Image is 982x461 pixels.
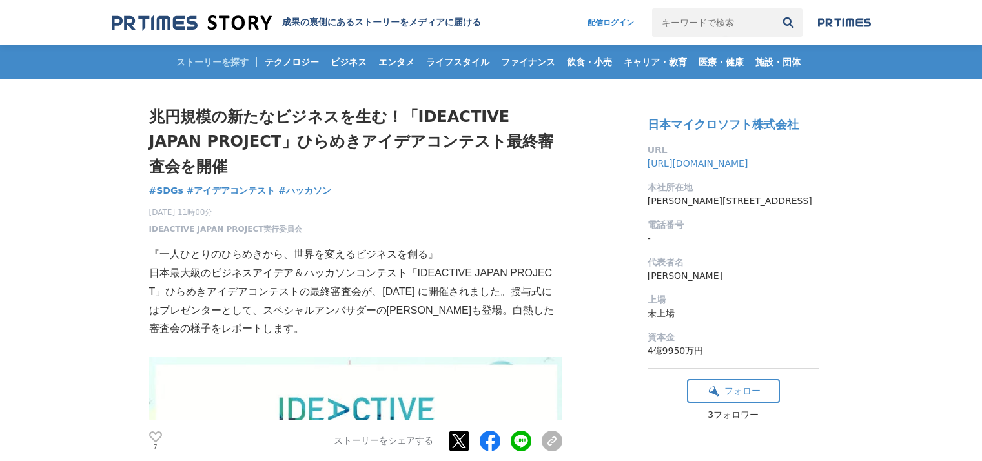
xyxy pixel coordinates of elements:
span: [DATE] 11時00分 [149,207,303,218]
span: 施設・団体 [750,56,806,68]
p: 7 [149,444,162,450]
img: 成果の裏側にあるストーリーをメディアに届ける [112,14,272,32]
a: エンタメ [373,45,420,79]
a: [URL][DOMAIN_NAME] [648,158,748,169]
dd: - [648,232,819,245]
dt: 資本金 [648,331,819,344]
input: キーワードで検索 [652,8,774,37]
span: テクノロジー [260,56,324,68]
a: #ハッカソン [278,184,331,198]
span: #ハッカソン [278,185,331,196]
a: ビジネス [325,45,372,79]
dt: URL [648,143,819,157]
span: 医療・健康 [693,56,749,68]
span: 飲食・小売 [562,56,617,68]
dd: 未上場 [648,307,819,320]
h1: 兆円規模の新たなビジネスを生む！「IDEACTIVE JAPAN PROJECT」ひらめきアイデアコンテスト最終審査会を開催 [149,105,562,179]
dt: 上場 [648,293,819,307]
a: 日本マイクロソフト株式会社 [648,118,799,131]
a: 飲食・小売 [562,45,617,79]
span: #アイデアコンテスト [187,185,276,196]
div: 3フォロワー [687,409,780,421]
a: キャリア・教育 [619,45,692,79]
dd: [PERSON_NAME][STREET_ADDRESS] [648,194,819,208]
dt: 代表者名 [648,256,819,269]
dt: 電話番号 [648,218,819,232]
span: #SDGs [149,185,183,196]
span: キャリア・教育 [619,56,692,68]
a: ファイナンス [496,45,560,79]
a: #アイデアコンテスト [187,184,276,198]
p: 『一人ひとりのひらめきから、世界を変えるビジネスを創る』 [149,245,562,264]
a: 配信ログイン [575,8,647,37]
a: 成果の裏側にあるストーリーをメディアに届ける 成果の裏側にあるストーリーをメディアに届ける [112,14,481,32]
h2: 成果の裏側にあるストーリーをメディアに届ける [282,17,481,28]
button: フォロー [687,379,780,403]
dd: 4億9950万円 [648,344,819,358]
span: ライフスタイル [421,56,495,68]
img: prtimes [818,17,871,28]
a: ライフスタイル [421,45,495,79]
a: テクノロジー [260,45,324,79]
dd: [PERSON_NAME] [648,269,819,283]
button: 検索 [774,8,803,37]
span: エンタメ [373,56,420,68]
a: 施設・団体 [750,45,806,79]
p: ストーリーをシェアする [334,435,433,447]
dt: 本社所在地 [648,181,819,194]
a: #SDGs [149,184,183,198]
span: ビジネス [325,56,372,68]
a: 医療・健康 [693,45,749,79]
p: 日本最大級のビジネスアイデア＆ハッカソンコンテスト「IDEACTIVE JAPAN PROJECT」ひらめきアイデアコンテストの最終審査会が、[DATE] に開催されました。授与式にはプレゼンタ... [149,264,562,338]
a: IDEACTIVE JAPAN PROJECT実行委員会 [149,223,303,235]
span: ファイナンス [496,56,560,68]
